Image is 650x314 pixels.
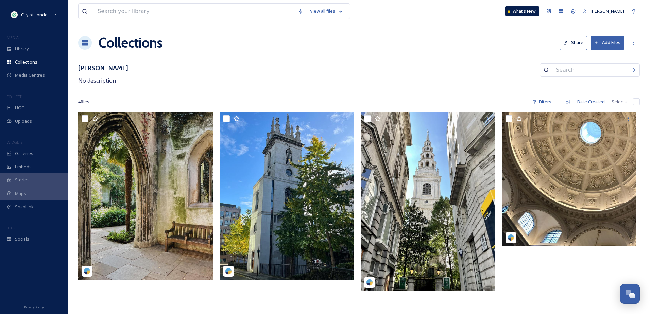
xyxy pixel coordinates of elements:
[612,99,630,105] span: Select all
[225,268,232,275] img: snapsea-logo.png
[15,105,24,111] span: UGC
[15,163,32,170] span: Embeds
[15,190,26,197] span: Maps
[11,11,18,18] img: 354633849_641918134643224_7365946917959491822_n.jpg
[15,150,33,157] span: Galleries
[84,268,90,275] img: snapsea-logo.png
[220,112,354,280] img: martin.w.edge-17999766943534133.jpg
[591,36,624,50] button: Add Files
[502,112,637,246] img: nickevans.london-17844255191785596.jpg
[78,99,89,105] span: 4 file s
[94,4,294,19] input: Search your library
[620,284,640,304] button: Open Chat
[15,177,30,183] span: Stories
[15,204,34,210] span: SnapLink
[78,63,128,73] h3: [PERSON_NAME]
[552,63,627,77] input: Search
[574,95,608,108] div: Date Created
[560,36,587,50] button: Share
[307,4,346,18] a: View all files
[361,112,495,291] img: avikbanerjee666-17844015251837790.jpg
[21,11,76,18] span: City of London Corporation
[591,8,624,14] span: [PERSON_NAME]
[7,94,21,99] span: COLLECT
[508,234,514,241] img: snapsea-logo.png
[7,225,20,230] span: SOCIALS
[7,140,22,145] span: WIDGETS
[78,77,116,84] span: No description
[15,72,45,78] span: Media Centres
[15,236,29,242] span: Socials
[15,46,29,52] span: Library
[99,33,162,53] a: Collections
[529,95,555,108] div: Filters
[366,279,373,286] img: snapsea-logo.png
[15,118,32,124] span: Uploads
[579,4,628,18] a: [PERSON_NAME]
[24,302,44,311] a: Privacy Policy
[505,6,539,16] a: What's New
[24,305,44,309] span: Privacy Policy
[7,35,19,40] span: MEDIA
[15,59,37,65] span: Collections
[78,112,213,280] img: yaroslava_kirichok-17960622001684670.jpg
